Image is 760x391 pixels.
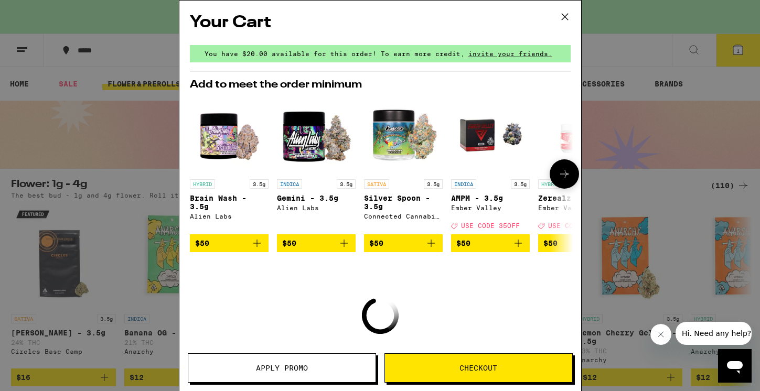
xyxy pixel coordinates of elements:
[277,179,302,189] p: INDICA
[190,234,269,252] button: Add to bag
[190,80,571,90] h2: Add to meet the order minimum
[538,234,617,252] button: Add to bag
[195,239,209,247] span: $50
[364,194,443,211] p: Silver Spoon - 3.5g
[538,204,617,211] div: Ember Valley
[538,179,563,189] p: HYBRID
[451,234,530,252] button: Add to bag
[451,194,530,202] p: AMPM - 3.5g
[451,179,476,189] p: INDICA
[459,364,497,372] span: Checkout
[190,45,571,62] div: You have $20.00 available for this order! To earn more credit,invite your friends.
[337,179,356,189] p: 3.5g
[190,11,571,35] h2: Your Cart
[250,179,269,189] p: 3.5g
[451,95,530,234] a: Open page for AMPM - 3.5g from Ember Valley
[538,95,617,174] img: Ember Valley - Zerealz - 3.5g
[190,194,269,211] p: Brain Wash - 3.5g
[190,95,269,234] a: Open page for Brain Wash - 3.5g from Alien Labs
[277,234,356,252] button: Add to bag
[364,179,389,189] p: SATIVA
[277,95,356,174] img: Alien Labs - Gemini - 3.5g
[461,222,520,229] span: USE CODE 35OFF
[548,222,607,229] span: USE CODE 35OFF
[465,50,556,57] span: invite your friends.
[205,50,465,57] span: You have $20.00 available for this order! To earn more credit,
[718,349,752,383] iframe: Button to launch messaging window
[256,364,308,372] span: Apply Promo
[188,353,376,383] button: Apply Promo
[456,239,470,247] span: $50
[277,194,356,202] p: Gemini - 3.5g
[190,213,269,220] div: Alien Labs
[369,239,383,247] span: $50
[543,239,558,247] span: $50
[676,322,752,345] iframe: Message from company
[190,95,269,174] img: Alien Labs - Brain Wash - 3.5g
[364,213,443,220] div: Connected Cannabis Co
[511,179,530,189] p: 3.5g
[384,353,573,383] button: Checkout
[277,95,356,234] a: Open page for Gemini - 3.5g from Alien Labs
[424,179,443,189] p: 3.5g
[364,95,443,234] a: Open page for Silver Spoon - 3.5g from Connected Cannabis Co
[277,204,356,211] div: Alien Labs
[538,95,617,234] a: Open page for Zerealz - 3.5g from Ember Valley
[282,239,296,247] span: $50
[451,95,530,174] img: Ember Valley - AMPM - 3.5g
[650,324,671,345] iframe: Close message
[364,95,443,174] img: Connected Cannabis Co - Silver Spoon - 3.5g
[364,234,443,252] button: Add to bag
[451,204,530,211] div: Ember Valley
[538,194,617,202] p: Zerealz - 3.5g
